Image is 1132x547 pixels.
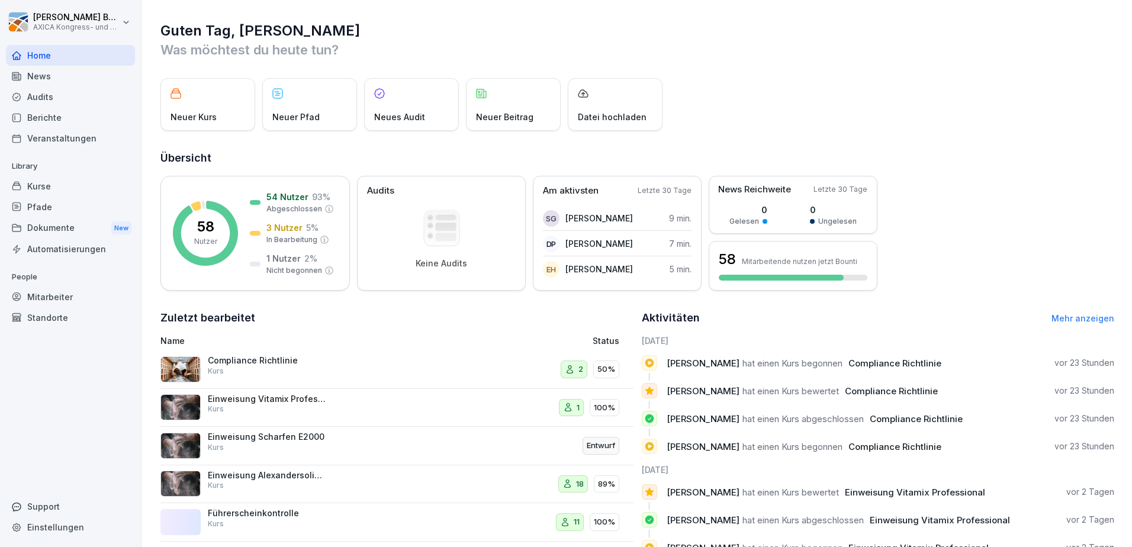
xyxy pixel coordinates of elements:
[565,237,633,250] p: [PERSON_NAME]
[6,107,135,128] a: Berichte
[266,265,322,276] p: Nicht begonnen
[160,356,201,382] img: m6azt6by63mj5b74vcaonl5f.png
[6,197,135,217] a: Pfade
[543,236,559,252] div: DP
[1054,357,1114,369] p: vor 23 Stunden
[742,514,864,526] span: hat einen Kurs abgeschlossen
[197,220,214,234] p: 58
[160,465,633,504] a: Einweisung Alexandersolia M50Kurs1889%
[160,503,633,542] a: FührerscheinkontrolleKurs11100%
[160,394,201,420] img: ji0aiyxvbyz8tq3ggjp5v0yx.png
[6,217,135,239] div: Dokumente
[6,239,135,259] a: Automatisierungen
[266,191,308,203] p: 54 Nutzer
[208,470,326,481] p: Einweisung Alexandersolia M50
[742,385,839,397] span: hat einen Kurs bewertet
[543,261,559,278] div: EH
[208,480,224,491] p: Kurs
[813,184,867,195] p: Letzte 30 Tage
[742,413,864,424] span: hat einen Kurs abgeschlossen
[594,402,615,414] p: 100%
[194,236,217,247] p: Nutzer
[845,487,985,498] span: Einweisung Vitamix Professional
[416,258,467,269] p: Keine Audits
[266,234,317,245] p: In Bearbeitung
[6,307,135,328] a: Standorte
[33,23,120,31] p: AXICA Kongress- und Tagungszentrum Pariser Platz 3 GmbH
[160,427,633,465] a: Einweisung Scharfen E2000KursEntwurf
[476,111,533,123] p: Neuer Beitrag
[374,111,425,123] p: Neues Audit
[667,487,739,498] span: [PERSON_NAME]
[742,441,842,452] span: hat einen Kurs begonnen
[848,441,941,452] span: Compliance Richtlinie
[208,355,326,366] p: Compliance Richtlinie
[574,516,580,528] p: 11
[729,216,759,227] p: Gelesen
[577,402,580,414] p: 1
[543,184,599,198] p: Am aktivsten
[667,358,739,369] span: [PERSON_NAME]
[670,263,692,275] p: 5 min.
[667,385,739,397] span: [PERSON_NAME]
[306,221,319,234] p: 5 %
[578,363,583,375] p: 2
[576,478,584,490] p: 18
[587,440,615,452] p: Entwurf
[160,40,1114,59] p: Was möchtest du heute tun?
[6,217,135,239] a: DokumenteNew
[304,252,317,265] p: 2 %
[6,86,135,107] div: Audits
[6,128,135,149] a: Veranstaltungen
[111,221,131,235] div: New
[160,350,633,389] a: Compliance RichtlinieKurs250%
[266,252,301,265] p: 1 Nutzer
[33,12,120,22] p: [PERSON_NAME] Buttgereit
[6,287,135,307] div: Mitarbeiter
[642,310,700,326] h2: Aktivitäten
[578,111,647,123] p: Datei hochladen
[1066,514,1114,526] p: vor 2 Tagen
[594,516,615,528] p: 100%
[667,441,739,452] span: [PERSON_NAME]
[6,517,135,538] a: Einstellungen
[1054,385,1114,397] p: vor 23 Stunden
[160,150,1114,166] h2: Übersicht
[667,413,739,424] span: [PERSON_NAME]
[848,358,941,369] span: Compliance Richtlinie
[312,191,330,203] p: 93 %
[1051,313,1114,323] a: Mehr anzeigen
[593,334,619,347] p: Status
[719,249,736,269] h3: 58
[171,111,217,123] p: Neuer Kurs
[1066,486,1114,498] p: vor 2 Tagen
[160,389,633,427] a: Einweisung Vitamix ProfessionalKurs1100%
[669,237,692,250] p: 7 min.
[6,66,135,86] a: News
[742,358,842,369] span: hat einen Kurs begonnen
[818,216,857,227] p: Ungelesen
[208,394,326,404] p: Einweisung Vitamix Professional
[6,45,135,66] a: Home
[565,263,633,275] p: [PERSON_NAME]
[1054,440,1114,452] p: vor 23 Stunden
[160,471,201,497] img: kr10s27pyqr9zptkmwfo66n3.png
[208,508,326,519] p: Führerscheinkontrolle
[160,433,201,459] img: jv301s4mrmu3cx6evk8n7gue.png
[160,310,633,326] h2: Zuletzt bearbeitet
[742,257,857,266] p: Mitarbeitende nutzen jetzt Bounti
[6,176,135,197] a: Kurse
[742,487,839,498] span: hat einen Kurs bewertet
[6,157,135,176] p: Library
[208,366,224,377] p: Kurs
[543,210,559,227] div: SG
[598,478,615,490] p: 89%
[208,442,224,453] p: Kurs
[810,204,857,216] p: 0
